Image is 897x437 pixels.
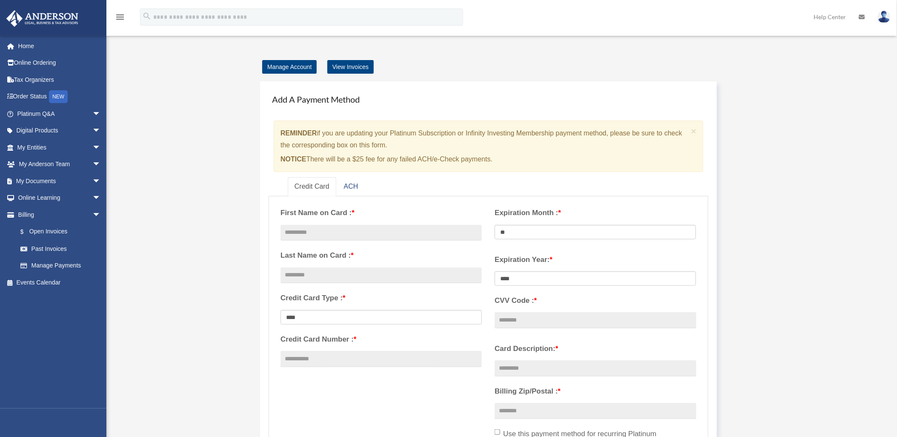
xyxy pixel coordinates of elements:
[92,172,109,190] span: arrow_drop_down
[281,333,482,346] label: Credit Card Number :
[12,257,109,274] a: Manage Payments
[49,90,68,103] div: NEW
[691,126,697,135] button: Close
[495,253,696,266] label: Expiration Year:
[6,37,114,55] a: Home
[6,71,114,88] a: Tax Organizers
[691,126,697,136] span: ×
[269,90,708,109] h4: Add A Payment Method
[495,207,696,219] label: Expiration Month :
[281,207,482,219] label: First Name on Card :
[495,342,696,355] label: Card Description:
[92,190,109,207] span: arrow_drop_down
[337,177,365,196] a: ACH
[92,156,109,173] span: arrow_drop_down
[92,206,109,224] span: arrow_drop_down
[327,60,374,74] a: View Invoices
[495,429,500,435] input: Use this payment method for recurring Platinum Subscriptions on my account.
[281,129,317,137] strong: REMINDER
[115,12,125,22] i: menu
[281,249,482,262] label: Last Name on Card :
[495,294,696,307] label: CVV Code :
[25,227,29,237] span: $
[274,121,703,172] div: if you are updating your Platinum Subscription or Infinity Investing Membership payment method, p...
[92,105,109,123] span: arrow_drop_down
[6,172,114,190] a: My Documentsarrow_drop_down
[281,153,688,165] p: There will be a $25 fee for any failed ACH/e-Check payments.
[262,60,317,74] a: Manage Account
[6,122,114,139] a: Digital Productsarrow_drop_down
[6,190,114,207] a: Online Learningarrow_drop_down
[281,155,306,163] strong: NOTICE
[281,292,482,305] label: Credit Card Type :
[6,206,114,223] a: Billingarrow_drop_down
[142,11,152,21] i: search
[6,274,114,291] a: Events Calendar
[6,88,114,106] a: Order StatusNEW
[12,240,114,257] a: Past Invoices
[6,105,114,122] a: Platinum Q&Aarrow_drop_down
[6,139,114,156] a: My Entitiesarrow_drop_down
[495,385,696,398] label: Billing Zip/Postal :
[6,55,114,72] a: Online Ordering
[878,11,891,23] img: User Pic
[12,223,114,241] a: $Open Invoices
[115,15,125,22] a: menu
[92,122,109,140] span: arrow_drop_down
[6,156,114,173] a: My Anderson Teamarrow_drop_down
[92,139,109,156] span: arrow_drop_down
[4,10,81,27] img: Anderson Advisors Platinum Portal
[288,177,336,196] a: Credit Card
